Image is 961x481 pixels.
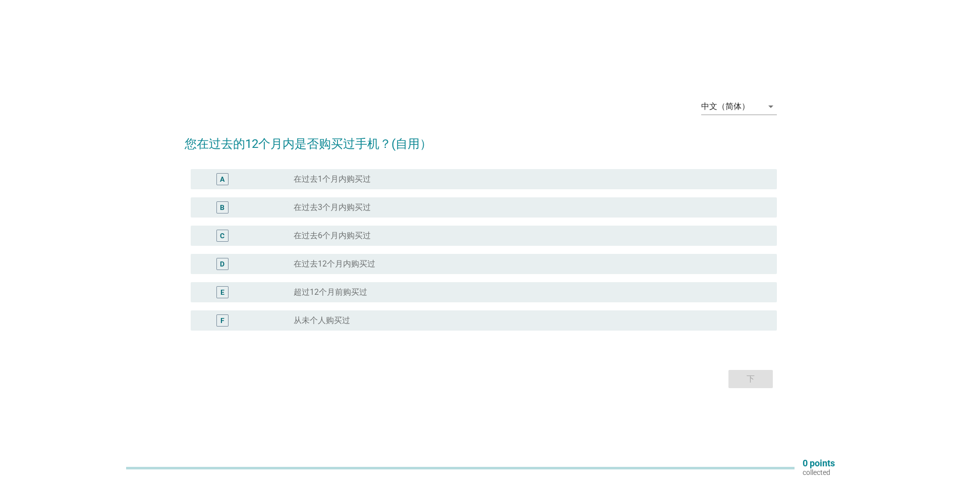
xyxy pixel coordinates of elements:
div: D [220,258,224,269]
p: collected [803,468,835,477]
div: E [220,287,224,297]
h2: 您在过去的12个月内是否购买过手机？(自用） [185,125,777,153]
div: B [220,202,224,212]
p: 0 points [803,459,835,468]
label: 在过去3个月内购买过 [294,202,371,212]
label: 在过去12个月内购买过 [294,259,375,269]
label: 在过去1个月内购买过 [294,174,371,184]
label: 超过12个月前购买过 [294,287,367,297]
label: 在过去6个月内购买过 [294,231,371,241]
div: C [220,230,224,241]
div: 中文（简体） [701,102,750,111]
label: 从未个人购买过 [294,315,350,326]
i: arrow_drop_down [765,100,777,113]
div: A [220,174,224,184]
div: F [220,315,224,326]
